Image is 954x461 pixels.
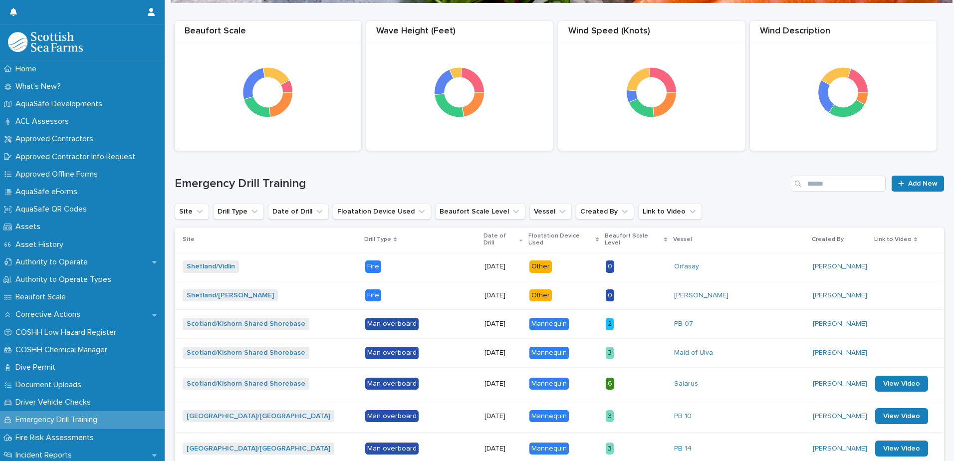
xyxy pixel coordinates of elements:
[484,445,521,453] p: [DATE]
[11,398,99,407] p: Driver Vehicle Checks
[11,117,77,126] p: ACL Assessors
[187,262,235,271] a: Shetland/Vidlin
[11,240,71,249] p: Asset History
[11,363,63,372] p: Dive Permit
[529,410,569,423] div: Mannequin
[11,99,110,109] p: AquaSafe Developments
[11,187,85,197] p: AquaSafe eForms
[11,134,101,144] p: Approved Contractors
[365,318,419,330] div: Man overboard
[813,262,867,271] a: [PERSON_NAME]
[813,445,867,453] a: [PERSON_NAME]
[528,230,593,249] p: Floatation Device Used
[187,445,330,453] a: [GEOGRAPHIC_DATA]/[GEOGRAPHIC_DATA]
[11,292,74,302] p: Beaufort Scale
[606,318,614,330] div: 2
[365,378,419,390] div: Man overboard
[435,204,525,220] button: Beaufort Scale Level
[175,281,944,310] tr: Shetland/[PERSON_NAME] Fire[DATE]Other0[PERSON_NAME] [PERSON_NAME]
[813,349,867,357] a: [PERSON_NAME]
[529,204,572,220] button: Vessel
[187,412,330,421] a: [GEOGRAPHIC_DATA]/[GEOGRAPHIC_DATA]
[11,310,88,319] p: Corrective Actions
[175,339,944,368] tr: Scotland/Kishorn Shared Shorebase Man overboard[DATE]Mannequin3Maid of Ulva [PERSON_NAME]
[484,380,521,388] p: [DATE]
[365,289,381,302] div: Fire
[750,26,937,42] div: Wind Description
[529,443,569,455] div: Mannequin
[813,412,867,421] a: [PERSON_NAME]
[606,410,614,423] div: 3
[606,443,614,455] div: 3
[11,433,102,443] p: Fire Risk Assessments
[674,380,698,388] a: Salarus
[11,380,89,390] p: Document Uploads
[529,347,569,359] div: Mannequin
[606,378,614,390] div: 6
[673,234,692,245] p: Vessel
[674,412,692,421] a: PB 10
[875,376,928,392] a: View Video
[484,349,521,357] p: [DATE]
[268,204,329,220] button: Date of Drill
[364,234,391,245] p: Drill Type
[812,234,844,245] p: Created By
[8,32,83,52] img: bPIBxiqnSb2ggTQWdOVV
[11,415,105,425] p: Emergency Drill Training
[813,291,867,300] a: [PERSON_NAME]
[529,378,569,390] div: Mannequin
[175,400,944,432] tr: [GEOGRAPHIC_DATA]/[GEOGRAPHIC_DATA] Man overboard[DATE]Mannequin3PB 10 [PERSON_NAME] View Video
[908,180,938,187] span: Add New
[883,445,920,452] span: View Video
[875,408,928,424] a: View Video
[484,320,521,328] p: [DATE]
[791,176,886,192] input: Search
[11,152,143,162] p: Approved Contractor Info Request
[175,252,944,281] tr: Shetland/Vidlin Fire[DATE]Other0Orfasay [PERSON_NAME]
[883,380,920,387] span: View Video
[213,204,264,220] button: Drill Type
[674,320,693,328] a: PB 07
[484,412,521,421] p: [DATE]
[605,230,662,249] p: Beaufort Scale Level
[674,262,699,271] a: Orfasay
[11,222,48,231] p: Assets
[175,310,944,339] tr: Scotland/Kishorn Shared Shorebase Man overboard[DATE]Mannequin2PB 07 [PERSON_NAME]
[365,260,381,273] div: Fire
[606,347,614,359] div: 3
[365,410,419,423] div: Man overboard
[365,347,419,359] div: Man overboard
[529,260,552,273] div: Other
[187,320,305,328] a: Scotland/Kishorn Shared Shorebase
[187,291,274,300] a: Shetland/[PERSON_NAME]
[11,64,44,74] p: Home
[187,380,305,388] a: Scotland/Kishorn Shared Shorebase
[11,205,95,214] p: AquaSafe QR Codes
[175,367,944,400] tr: Scotland/Kishorn Shared Shorebase Man overboard[DATE]Mannequin6Salarus [PERSON_NAME] View Video
[883,413,920,420] span: View Video
[333,204,431,220] button: Floatation Device Used
[674,445,692,453] a: PB 14
[175,26,361,42] div: Beaufort Scale
[813,320,867,328] a: [PERSON_NAME]
[558,26,745,42] div: Wind Speed (Knots)
[875,441,928,457] a: View Video
[606,260,614,273] div: 0
[674,291,728,300] a: [PERSON_NAME]
[606,289,614,302] div: 0
[484,262,521,271] p: [DATE]
[11,275,119,284] p: Authority to Operate Types
[638,204,702,220] button: Link to Video
[11,451,80,460] p: Incident Reports
[187,349,305,357] a: Scotland/Kishorn Shared Shorebase
[366,26,553,42] div: Wave Height (Feet)
[576,204,634,220] button: Created By
[365,443,419,455] div: Man overboard
[529,289,552,302] div: Other
[11,82,69,91] p: What's New?
[183,234,195,245] p: Site
[813,380,867,388] a: [PERSON_NAME]
[484,291,521,300] p: [DATE]
[529,318,569,330] div: Mannequin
